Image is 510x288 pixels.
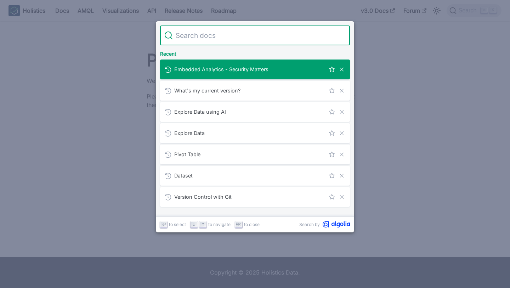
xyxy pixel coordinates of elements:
[169,221,186,228] span: to select
[328,193,336,201] button: Save this search
[174,151,325,158] span: Pivot Table
[236,222,241,227] svg: Escape key
[160,123,350,143] a: Explore Data
[174,66,325,73] span: Embedded Analytics - Security Matters
[160,102,350,122] a: Explore Data using AI
[338,129,346,137] button: Remove this search from history
[323,221,350,228] svg: Algolia
[160,187,350,207] a: Version Control with Git
[159,45,351,60] div: Recent
[328,172,336,180] button: Save this search
[338,87,346,95] button: Remove this search from history
[338,151,346,158] button: Remove this search from history
[174,108,325,115] span: Explore Data using AI
[160,81,350,101] a: What's my current version?
[174,130,325,136] span: Explore Data
[328,151,336,158] button: Save this search
[191,222,197,227] svg: Arrow down
[200,222,206,227] svg: Arrow up
[173,26,346,45] input: Search docs
[338,172,346,180] button: Remove this search from history
[174,172,325,179] span: Dataset
[161,222,166,227] svg: Enter key
[338,66,346,73] button: Remove this search from history
[328,129,336,137] button: Save this search
[160,166,350,186] a: Dataset
[160,60,350,79] a: Embedded Analytics - Security Matters
[299,221,350,228] a: Search byAlgolia
[328,87,336,95] button: Save this search
[174,193,325,200] span: Version Control with Git
[160,145,350,164] a: Pivot Table
[299,221,320,228] span: Search by
[338,193,346,201] button: Remove this search from history
[328,108,336,116] button: Save this search
[328,66,336,73] button: Save this search
[244,221,260,228] span: to close
[338,108,346,116] button: Remove this search from history
[174,87,325,94] span: What's my current version?
[208,221,231,228] span: to navigate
